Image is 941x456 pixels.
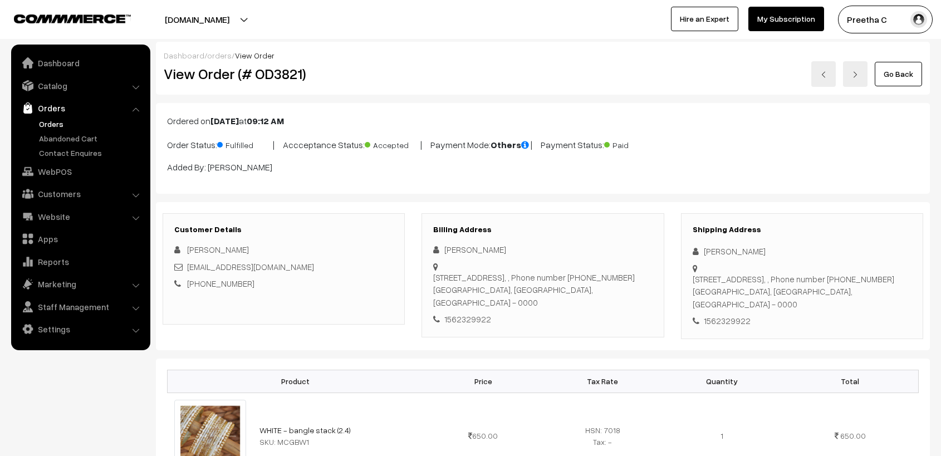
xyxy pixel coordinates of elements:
[247,115,284,126] b: 09:12 AM
[423,370,543,393] th: Price
[693,245,911,258] div: [PERSON_NAME]
[259,425,351,435] a: WHITE - bangle stack (2.4)
[187,262,314,272] a: [EMAIL_ADDRESS][DOMAIN_NAME]
[433,243,652,256] div: [PERSON_NAME]
[663,370,782,393] th: Quantity
[14,252,146,272] a: Reports
[36,133,146,144] a: Abandoned Cart
[838,6,933,33] button: Preetha C
[543,370,663,393] th: Tax Rate
[433,271,652,309] div: [STREET_ADDRESS], , Phone number [PHONE_NUMBER] [GEOGRAPHIC_DATA], [GEOGRAPHIC_DATA], [GEOGRAPHIC...
[14,53,146,73] a: Dashboard
[433,313,652,326] div: 1562329922
[820,71,827,78] img: left-arrow.png
[174,225,393,234] h3: Customer Details
[164,65,405,82] h2: View Order (# OD3821)
[910,11,927,28] img: user
[604,136,660,151] span: Paid
[693,315,911,327] div: 1562329922
[433,225,652,234] h3: Billing Address
[36,118,146,130] a: Orders
[235,51,275,60] span: View Order
[693,273,911,311] div: [STREET_ADDRESS], , Phone number [PHONE_NUMBER] [GEOGRAPHIC_DATA], [GEOGRAPHIC_DATA], [GEOGRAPHIC...
[126,6,268,33] button: [DOMAIN_NAME]
[167,160,919,174] p: Added By: [PERSON_NAME]
[164,50,922,61] div: / /
[365,136,420,151] span: Accepted
[693,225,911,234] h3: Shipping Address
[14,274,146,294] a: Marketing
[748,7,824,31] a: My Subscription
[840,431,866,440] span: 650.00
[187,244,249,254] span: [PERSON_NAME]
[14,184,146,204] a: Customers
[14,11,111,24] a: COMMMERCE
[167,114,919,128] p: Ordered on at
[14,161,146,182] a: WebPOS
[852,71,859,78] img: right-arrow.png
[210,115,239,126] b: [DATE]
[468,431,498,440] span: 650.00
[14,207,146,227] a: Website
[167,136,919,151] p: Order Status: | Accceptance Status: | Payment Mode: | Payment Status:
[217,136,273,151] span: Fulfilled
[164,51,204,60] a: Dashboard
[14,229,146,249] a: Apps
[36,147,146,159] a: Contact Enquires
[491,139,531,150] b: Others
[585,425,620,447] span: HSN: 7018 Tax: -
[207,51,232,60] a: orders
[259,436,417,448] div: SKU: MCGBW1
[14,319,146,339] a: Settings
[168,370,424,393] th: Product
[14,98,146,118] a: Orders
[782,370,918,393] th: Total
[875,62,922,86] a: Go Back
[671,7,738,31] a: Hire an Expert
[14,297,146,317] a: Staff Management
[14,14,131,23] img: COMMMERCE
[14,76,146,96] a: Catalog
[187,278,254,288] a: [PHONE_NUMBER]
[721,431,723,440] span: 1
